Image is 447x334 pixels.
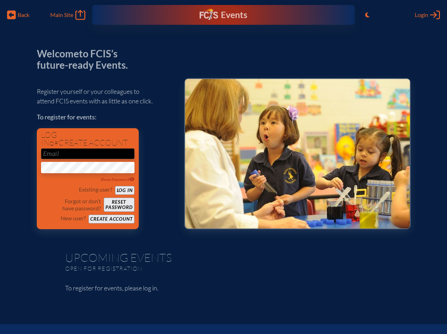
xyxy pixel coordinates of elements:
span: or [50,140,58,147]
span: Login [415,11,428,18]
p: Register yourself or your colleagues to attend FCIS events with as little as one click. [37,87,173,106]
a: Main Site [50,10,85,20]
img: Events [185,79,410,228]
span: Show Password [101,177,134,182]
span: Back [18,11,29,18]
p: To register for events, please log in. [65,283,382,293]
p: To register for events: [37,112,173,122]
h1: Upcoming Events [65,252,382,263]
p: Existing user? [79,186,112,193]
button: Create account [88,215,134,223]
h1: Log in create account [41,131,134,147]
p: Forgot or don’t have password? [41,198,101,212]
input: Email [41,148,134,159]
p: Open for registration [65,265,252,272]
p: New user? [61,215,86,222]
button: Resetpassword [104,198,134,212]
div: FCIS Events — Future ready [169,9,278,21]
button: Log in [115,186,134,195]
p: Welcome to FCIS’s future-ready Events. [37,48,136,70]
span: Main Site [50,11,73,18]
